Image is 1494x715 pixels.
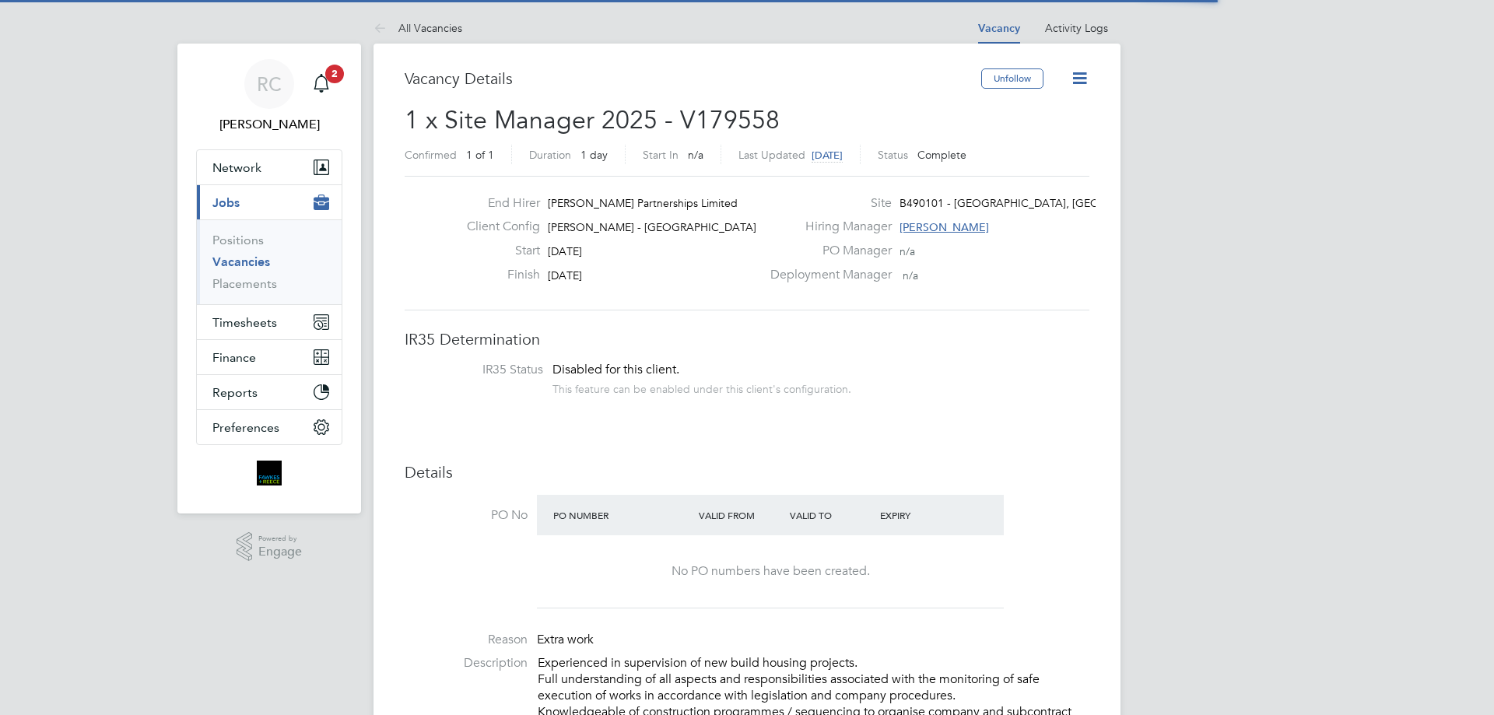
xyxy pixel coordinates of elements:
span: Jobs [212,195,240,210]
span: Finance [212,350,256,365]
button: Timesheets [197,305,342,339]
div: No PO numbers have been created. [552,563,988,580]
h3: Vacancy Details [405,68,981,89]
nav: Main navigation [177,44,361,513]
button: Preferences [197,410,342,444]
span: B490101 - [GEOGRAPHIC_DATA], [GEOGRAPHIC_DATA] [900,196,1184,210]
span: n/a [903,268,918,282]
a: Go to home page [196,461,342,485]
div: PO Number [549,501,695,529]
label: PO No [405,507,528,524]
span: [PERSON_NAME] - [GEOGRAPHIC_DATA] [548,220,756,234]
label: PO Manager [761,243,892,259]
span: Disabled for this client. [552,362,679,377]
a: Powered byEngage [237,532,303,562]
div: Jobs [197,219,342,304]
a: Activity Logs [1045,21,1108,35]
label: Reason [405,632,528,648]
button: Reports [197,375,342,409]
span: RC [257,74,282,94]
div: Expiry [876,501,967,529]
div: Valid To [786,501,877,529]
div: Valid From [695,501,786,529]
a: 2 [306,59,337,109]
span: [DATE] [548,268,582,282]
span: n/a [688,148,703,162]
label: Deployment Manager [761,267,892,283]
a: Vacancies [212,254,270,269]
span: 2 [325,65,344,83]
a: Positions [212,233,264,247]
button: Finance [197,340,342,374]
span: [PERSON_NAME] Partnerships Limited [548,196,738,210]
div: This feature can be enabled under this client's configuration. [552,378,851,396]
a: Placements [212,276,277,291]
label: Duration [529,148,571,162]
span: [DATE] [812,149,843,162]
label: Client Config [454,219,540,235]
span: Preferences [212,420,279,435]
button: Jobs [197,185,342,219]
span: Network [212,160,261,175]
h3: Details [405,462,1089,482]
label: Start In [643,148,679,162]
span: 1 of 1 [466,148,494,162]
span: n/a [900,244,915,258]
span: Complete [917,148,966,162]
label: Last Updated [738,148,805,162]
span: Powered by [258,532,302,545]
label: Finish [454,267,540,283]
span: Extra work [537,632,594,647]
span: Reports [212,385,258,400]
label: Site [761,195,892,212]
span: 1 day [580,148,608,162]
label: Hiring Manager [761,219,892,235]
a: All Vacancies [373,21,462,35]
label: End Hirer [454,195,540,212]
span: 1 x Site Manager 2025 - V179558 [405,105,780,135]
label: Status [878,148,908,162]
button: Network [197,150,342,184]
h3: IR35 Determination [405,329,1089,349]
label: IR35 Status [420,362,543,378]
button: Unfollow [981,68,1043,89]
a: RC[PERSON_NAME] [196,59,342,134]
span: [PERSON_NAME] [900,220,989,234]
span: Robyn Clarke [196,115,342,134]
span: Engage [258,545,302,559]
span: Timesheets [212,315,277,330]
label: Start [454,243,540,259]
a: Vacancy [978,22,1020,35]
span: [DATE] [548,244,582,258]
img: bromak-logo-retina.png [257,461,282,485]
label: Description [405,655,528,671]
label: Confirmed [405,148,457,162]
